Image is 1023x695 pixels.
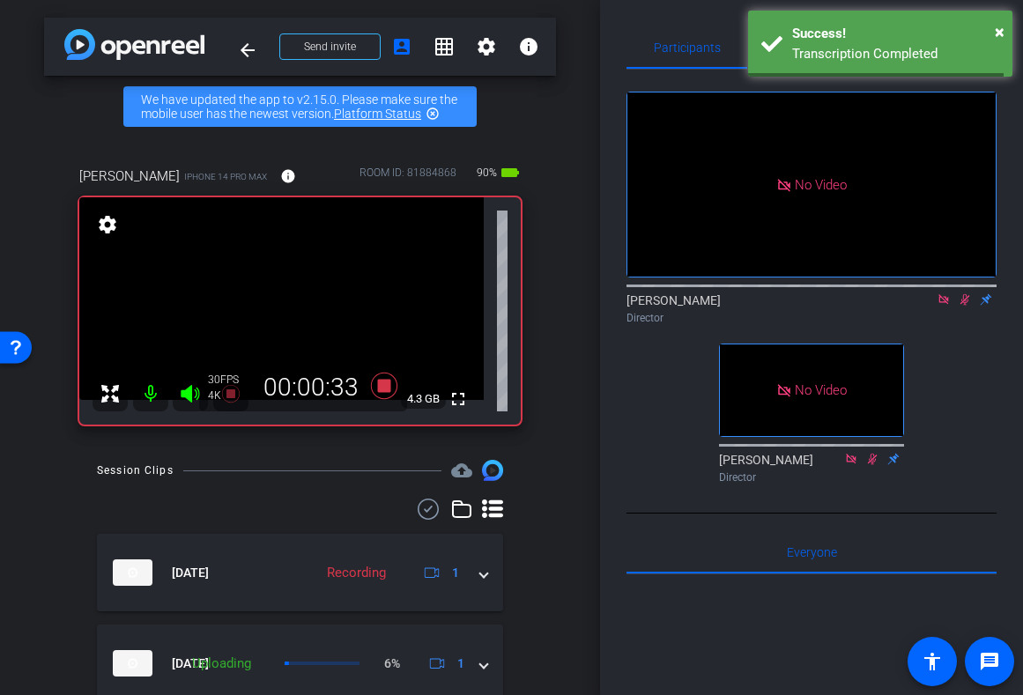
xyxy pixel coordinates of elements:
mat-icon: accessibility [922,651,943,672]
img: thumb-nail [113,650,152,677]
div: 4K [208,388,252,403]
mat-icon: settings [95,214,120,235]
mat-icon: account_box [391,36,412,57]
mat-icon: fullscreen [448,388,469,410]
mat-icon: message [979,651,1000,672]
p: 6% [384,654,400,673]
span: Participants [654,41,721,54]
div: Session Clips [97,462,174,479]
span: FPS [220,373,239,386]
span: iPhone 14 Pro Max [184,170,267,183]
a: Platform Status [334,107,421,121]
span: 1 [457,654,464,673]
button: Close [995,18,1004,45]
div: Director [626,310,997,326]
span: × [995,21,1004,42]
div: 30 [208,373,252,387]
div: 00:00:33 [252,373,370,403]
img: Session clips [482,460,503,481]
span: Everyone [787,546,837,558]
mat-icon: battery_std [500,162,521,183]
span: No Video [795,382,847,398]
span: 90% [474,159,500,187]
mat-expansion-panel-header: thumb-nail[DATE]Recording1 [97,534,503,611]
span: Send invite [304,40,356,54]
span: Destinations for your clips [451,460,472,481]
img: thumb-nail [113,559,152,586]
span: [DATE] [172,654,209,673]
div: Recording [318,563,395,583]
button: Send invite [279,33,381,60]
span: No Video [795,176,847,192]
div: Director [719,469,904,485]
mat-icon: arrow_back [237,40,258,61]
div: We have updated the app to v2.15.0. Please make sure the mobile user has the newest version. [123,86,477,127]
div: [PERSON_NAME] [719,451,904,485]
img: app-logo [64,29,204,60]
mat-icon: cloud_upload [451,460,472,481]
div: [PERSON_NAME] [626,292,997,326]
div: Success! [792,24,999,44]
div: Uploading [183,654,260,674]
mat-icon: info [280,168,296,184]
span: 1 [452,564,459,582]
div: ROOM ID: 81884868 [360,165,456,190]
span: [PERSON_NAME] [79,166,180,186]
mat-icon: highlight_off [426,107,440,121]
mat-icon: settings [476,36,497,57]
div: Transcription Completed [792,44,999,64]
mat-icon: grid_on [434,36,455,57]
mat-icon: info [518,36,539,57]
span: 4.3 GB [401,388,446,410]
span: [DATE] [172,564,209,582]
